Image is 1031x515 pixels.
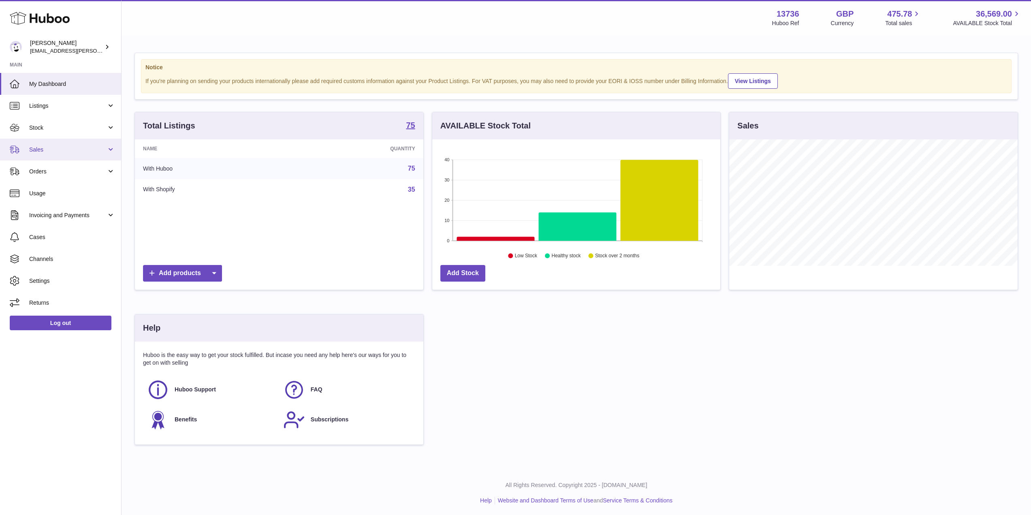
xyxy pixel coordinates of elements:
[10,316,111,330] a: Log out
[135,179,290,200] td: With Shopify
[30,47,162,54] span: [EMAIL_ADDRESS][PERSON_NAME][DOMAIN_NAME]
[311,416,348,423] span: Subscriptions
[145,72,1007,89] div: If you're planning on sending your products internationally please add required customs informati...
[777,9,799,19] strong: 13736
[408,186,415,193] a: 35
[444,177,449,182] text: 30
[143,265,222,282] a: Add products
[10,41,22,53] img: horia@orea.uk
[603,497,672,504] a: Service Terms & Conditions
[406,121,415,131] a: 75
[147,409,275,431] a: Benefits
[737,120,758,131] h3: Sales
[283,409,411,431] a: Subscriptions
[953,19,1021,27] span: AVAILABLE Stock Total
[495,497,672,504] li: and
[29,255,115,263] span: Channels
[440,265,485,282] a: Add Stock
[29,212,107,219] span: Invoicing and Payments
[143,351,415,367] p: Huboo is the easy way to get your stock fulfilled. But incase you need any help here's our ways f...
[515,253,538,259] text: Low Stock
[143,323,160,333] h3: Help
[498,497,593,504] a: Website and Dashboard Terms of Use
[311,386,322,393] span: FAQ
[551,253,581,259] text: Healthy stock
[480,497,492,504] a: Help
[953,9,1021,27] a: 36,569.00 AVAILABLE Stock Total
[29,168,107,175] span: Orders
[29,299,115,307] span: Returns
[885,19,921,27] span: Total sales
[444,198,449,203] text: 20
[29,277,115,285] span: Settings
[976,9,1012,19] span: 36,569.00
[135,158,290,179] td: With Huboo
[128,481,1025,489] p: All Rights Reserved. Copyright 2025 - [DOMAIN_NAME]
[145,64,1007,71] strong: Notice
[290,139,423,158] th: Quantity
[728,73,778,89] a: View Listings
[406,121,415,129] strong: 75
[283,379,411,401] a: FAQ
[29,80,115,88] span: My Dashboard
[836,9,854,19] strong: GBP
[444,157,449,162] text: 40
[831,19,854,27] div: Currency
[29,146,107,154] span: Sales
[440,120,531,131] h3: AVAILABLE Stock Total
[135,139,290,158] th: Name
[444,218,449,223] text: 10
[595,253,639,259] text: Stock over 2 months
[29,102,107,110] span: Listings
[175,386,216,393] span: Huboo Support
[29,124,107,132] span: Stock
[143,120,195,131] h3: Total Listings
[447,238,449,243] text: 0
[30,39,103,55] div: [PERSON_NAME]
[772,19,799,27] div: Huboo Ref
[175,416,197,423] span: Benefits
[29,233,115,241] span: Cases
[885,9,921,27] a: 475.78 Total sales
[887,9,912,19] span: 475.78
[408,165,415,172] a: 75
[147,379,275,401] a: Huboo Support
[29,190,115,197] span: Usage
